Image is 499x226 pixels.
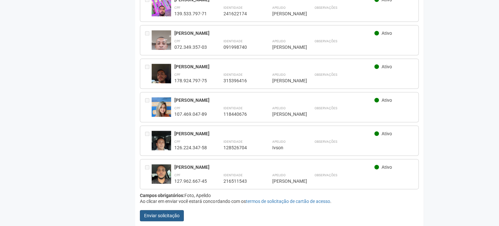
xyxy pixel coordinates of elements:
[223,106,242,110] strong: Identidade
[174,30,374,36] div: [PERSON_NAME]
[174,73,181,76] strong: CPF
[174,145,207,151] div: 126.224.347-58
[174,44,207,50] div: 072.349.357-03
[223,173,242,177] strong: Identidade
[174,39,181,43] strong: CPF
[272,178,298,184] div: [PERSON_NAME]
[145,30,152,50] div: Entre em contato com a Aministração para solicitar o cancelamento ou 2a via
[152,131,171,157] img: user.jpg
[140,193,184,198] strong: Campos obrigatórios:
[272,6,285,9] strong: Apelido
[145,164,152,184] div: Entre em contato com a Aministração para solicitar o cancelamento ou 2a via
[272,73,285,76] strong: Apelido
[174,173,181,177] strong: CPF
[272,78,298,84] div: [PERSON_NAME]
[314,140,337,143] strong: Observações
[223,140,242,143] strong: Identidade
[223,44,256,50] div: 091998740
[174,140,181,143] strong: CPF
[174,78,207,84] div: 178.924.797-75
[152,30,171,65] img: user.jpg
[272,173,285,177] strong: Apelido
[174,164,374,170] div: [PERSON_NAME]
[272,145,298,151] div: Ivson
[174,106,181,110] strong: CPF
[314,173,337,177] strong: Observações
[174,11,207,17] div: 139.533.797-71
[272,44,298,50] div: [PERSON_NAME]
[272,111,298,117] div: [PERSON_NAME]
[246,199,330,204] a: termos de solicitação de cartão de acesso
[314,6,337,9] strong: Observações
[382,165,392,170] span: Ativo
[140,198,419,204] div: Ao clicar em enviar você estará concordando com os .
[272,140,285,143] strong: Apelido
[174,97,374,103] div: [PERSON_NAME]
[382,98,392,103] span: Ativo
[223,11,256,17] div: 241622174
[272,11,298,17] div: [PERSON_NAME]
[174,64,374,70] div: [PERSON_NAME]
[174,6,181,9] strong: CPF
[382,64,392,69] span: Ativo
[314,73,337,76] strong: Observações
[223,6,242,9] strong: Identidade
[223,145,256,151] div: 128526704
[314,39,337,43] strong: Observações
[174,131,374,137] div: [PERSON_NAME]
[314,106,337,110] strong: Observações
[145,131,152,151] div: Entre em contato com a Aministração para solicitar o cancelamento ou 2a via
[174,111,207,117] div: 107.469.047-89
[223,73,242,76] strong: Identidade
[272,106,285,110] strong: Apelido
[145,97,152,117] div: Entre em contato com a Aministração para solicitar o cancelamento ou 2a via
[223,178,256,184] div: 216511543
[145,64,152,84] div: Entre em contato com a Aministração para solicitar o cancelamento ou 2a via
[152,97,171,126] img: user.jpg
[272,39,285,43] strong: Apelido
[223,39,242,43] strong: Identidade
[382,31,392,36] span: Ativo
[223,111,256,117] div: 118440676
[152,164,171,191] img: user.jpg
[382,131,392,136] span: Ativo
[152,64,171,90] img: user.jpg
[223,78,256,84] div: 315396416
[174,178,207,184] div: 127.962.667-45
[140,210,184,221] button: Enviar solicitação
[140,193,419,198] div: Foto, Apelido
